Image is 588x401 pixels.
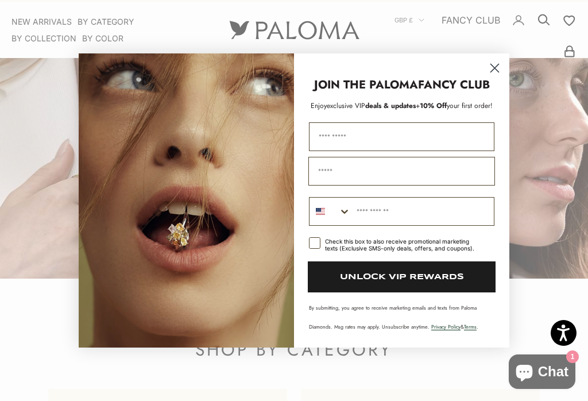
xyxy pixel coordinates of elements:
a: Privacy Policy [431,323,461,330]
div: Check this box to also receive promotional marketing texts (Exclusive SMS-only deals, offers, and... [325,238,481,252]
span: & . [431,323,478,330]
span: + your first order! [416,101,493,111]
img: Loading... [79,53,294,348]
span: 10% Off [420,101,447,111]
span: deals & updates [327,101,416,111]
a: Terms [464,323,477,330]
strong: FANCY CLUB [418,76,490,93]
button: Search Countries [310,198,351,225]
input: Email [308,157,495,186]
button: Close dialog [485,58,505,78]
strong: JOIN THE PALOMA [314,76,418,93]
p: By submitting, you agree to receive marketing emails and texts from Paloma Diamonds. Msg rates ma... [309,304,494,330]
img: United States [316,207,325,216]
span: exclusive VIP [327,101,365,111]
button: UNLOCK VIP REWARDS [308,261,496,292]
input: Phone Number [351,198,494,225]
input: First Name [309,122,494,151]
span: Enjoy [311,101,327,111]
